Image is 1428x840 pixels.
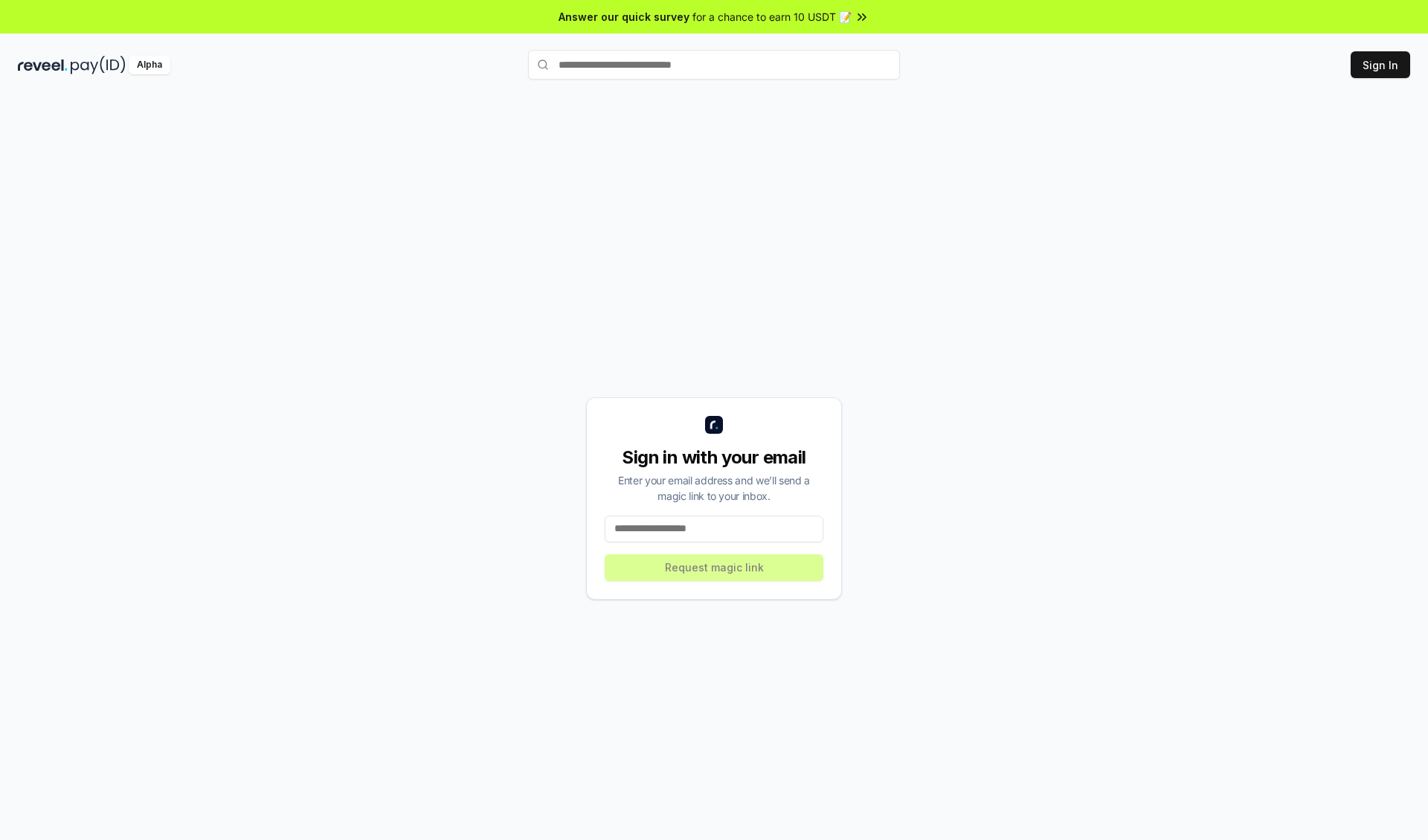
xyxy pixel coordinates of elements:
span: Answer our quick survey [559,9,689,25]
span: for a chance to earn 10 USDT 📝 [692,9,852,25]
div: Alpha [129,56,170,74]
img: reveel_dark [18,56,68,74]
button: Sign In [1351,51,1410,78]
img: pay_id [71,56,126,74]
div: Sign in with your email [605,446,823,469]
img: logo_small [705,416,723,434]
div: Enter your email address and we’ll send a magic link to your inbox. [605,472,823,504]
